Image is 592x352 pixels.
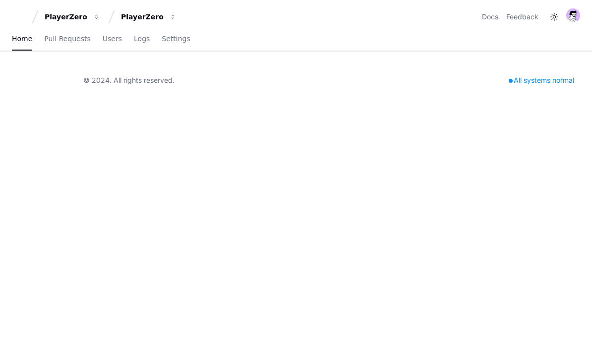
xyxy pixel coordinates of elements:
span: Users [103,36,122,42]
div: PlayerZero [121,12,164,22]
img: avatar [566,8,580,22]
button: PlayerZero [117,8,180,26]
a: Logs [134,28,150,51]
button: Feedback [506,12,538,22]
button: PlayerZero [41,8,104,26]
a: Pull Requests [44,28,90,51]
div: © 2024. All rights reserved. [83,75,175,85]
span: Home [12,36,32,42]
div: PlayerZero [45,12,87,22]
a: Home [12,28,32,51]
div: All systems normal [503,73,580,87]
span: Pull Requests [44,36,90,42]
a: Settings [162,28,190,51]
span: Settings [162,36,190,42]
span: Logs [134,36,150,42]
a: Docs [482,12,498,22]
a: Users [103,28,122,51]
